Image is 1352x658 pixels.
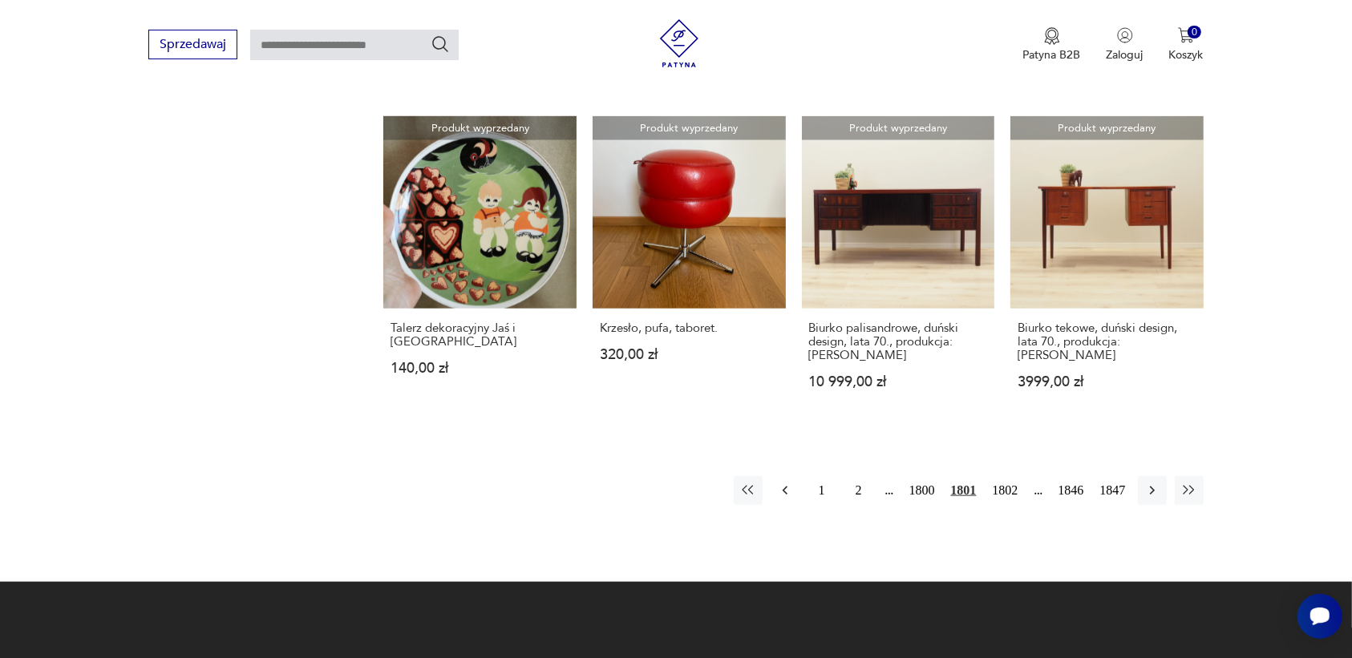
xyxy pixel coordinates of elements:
[844,476,873,505] button: 2
[1188,26,1201,39] div: 0
[1117,27,1133,43] img: Ikonka użytkownika
[600,321,779,335] h3: Krzesło, pufa, taboret.
[809,375,988,389] p: 10 999,00 zł
[809,321,988,362] h3: Biurko palisandrowe, duński design, lata 70., produkcja: [PERSON_NAME]
[1107,27,1144,63] button: Zaloguj
[593,116,786,421] a: Produkt wyprzedanyKrzesło, pufa, taboret.Krzesło, pufa, taboret.320,00 zł
[391,321,569,349] h3: Talerz dekoracyjny Jaś i [GEOGRAPHIC_DATA]
[383,116,577,421] a: Produkt wyprzedanyTalerz dekoracyjny Jaś i MałgosiaTalerz dekoracyjny Jaś i [GEOGRAPHIC_DATA]140,...
[600,348,779,361] p: 320,00 zł
[947,476,981,505] button: 1801
[1107,47,1144,63] p: Zaloguj
[1297,594,1342,639] iframe: Smartsupp widget button
[802,116,995,421] a: Produkt wyprzedanyBiurko palisandrowe, duński design, lata 70., produkcja: Omann JunBiurko palisa...
[391,361,569,375] p: 140,00 zł
[1178,27,1194,43] img: Ikona koszyka
[1044,27,1060,45] img: Ikona medalu
[1096,476,1130,505] button: 1847
[431,34,450,54] button: Szukaj
[808,476,836,505] button: 1
[148,30,237,59] button: Sprzedawaj
[1169,27,1204,63] button: 0Koszyk
[905,476,939,505] button: 1800
[1018,321,1196,362] h3: Biurko tekowe, duński design, lata 70., produkcja: [PERSON_NAME]
[1054,476,1088,505] button: 1846
[989,476,1022,505] button: 1802
[1010,116,1204,421] a: Produkt wyprzedanyBiurko tekowe, duński design, lata 70., produkcja: DaniaBiurko tekowe, duński d...
[1023,27,1081,63] button: Patyna B2B
[1018,375,1196,389] p: 3999,00 zł
[1023,27,1081,63] a: Ikona medaluPatyna B2B
[148,40,237,51] a: Sprzedawaj
[1169,47,1204,63] p: Koszyk
[655,19,703,67] img: Patyna - sklep z meblami i dekoracjami vintage
[1023,47,1081,63] p: Patyna B2B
